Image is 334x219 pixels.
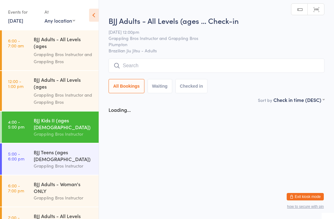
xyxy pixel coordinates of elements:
[45,7,75,17] div: At
[34,149,93,162] div: BJJ Teens (ages [DEMOGRAPHIC_DATA])
[287,204,324,209] button: how to secure with pin
[109,59,324,73] input: Search
[34,130,93,138] div: Grappling Bros Instructor
[2,175,99,207] a: 6:00 -7:00 pmBJJ Adults - Woman's ONLYGrappling Bros Instructor
[8,38,24,48] time: 6:00 - 7:00 am
[258,97,272,103] label: Sort by
[8,183,24,193] time: 6:00 - 7:00 pm
[8,17,23,24] a: [DATE]
[109,29,315,35] span: [DATE] 12:00pm
[273,96,324,103] div: Check in time (DESC)
[109,41,315,47] span: Plumpton
[34,36,93,51] div: BJJ Adults - All Levels (ages [DEMOGRAPHIC_DATA]+)
[109,106,131,113] div: Loading...
[109,35,315,41] span: Grappling Bros Instructor and Grappling Bros
[34,76,93,91] div: BJJ Adults - All Levels (ages [DEMOGRAPHIC_DATA]+)
[109,15,324,26] h2: BJJ Adults - All Levels (ages … Check-in
[2,112,99,143] a: 4:00 -5:00 pmBJJ Kids II (ages [DEMOGRAPHIC_DATA])Grappling Bros Instructor
[109,79,144,93] button: All Bookings
[8,151,24,161] time: 5:00 - 6:00 pm
[8,119,24,129] time: 4:00 - 5:00 pm
[45,17,75,24] div: Any location
[34,194,93,201] div: Grappling Bros Instructor
[148,79,172,93] button: Waiting
[287,193,324,200] button: Exit kiosk mode
[8,7,38,17] div: Events for
[109,47,324,54] span: Brazilian Jiu Jitsu - Adults
[34,162,93,169] div: Grappling Bros Instructor
[2,143,99,175] a: 5:00 -6:00 pmBJJ Teens (ages [DEMOGRAPHIC_DATA])Grappling Bros Instructor
[2,30,99,70] a: 6:00 -7:00 amBJJ Adults - All Levels (ages [DEMOGRAPHIC_DATA]+)Grappling Bros Instructor and Grap...
[175,79,208,93] button: Checked in
[8,79,24,89] time: 12:00 - 1:00 pm
[34,117,93,130] div: BJJ Kids II (ages [DEMOGRAPHIC_DATA])
[34,51,93,65] div: Grappling Bros Instructor and Grappling Bros
[34,181,93,194] div: BJJ Adults - Woman's ONLY
[2,71,99,111] a: 12:00 -1:00 pmBJJ Adults - All Levels (ages [DEMOGRAPHIC_DATA]+)Grappling Bros Instructor and Gra...
[34,91,93,106] div: Grappling Bros Instructor and Grappling Bros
